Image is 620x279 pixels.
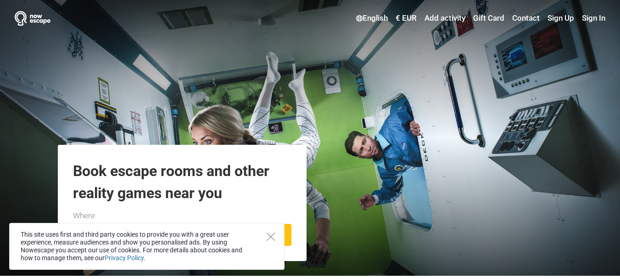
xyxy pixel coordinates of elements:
[471,10,507,27] a: Gift Card
[356,15,363,22] img: English
[354,10,390,27] a: English
[105,254,144,262] a: Privacy Policy
[267,233,275,241] button: Close
[15,11,50,26] img: Nowescape logo
[545,10,576,27] a: Sign Up
[510,10,542,27] a: Contact
[9,223,285,270] div: This site uses first and third party cookies to provide you with a great user experience, measure...
[580,10,605,27] a: Sign In
[73,160,291,204] h1: Book escape rooms and other reality games near you
[422,10,468,27] a: Add activity
[73,210,95,222] label: Where
[393,10,419,27] a: € EUR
